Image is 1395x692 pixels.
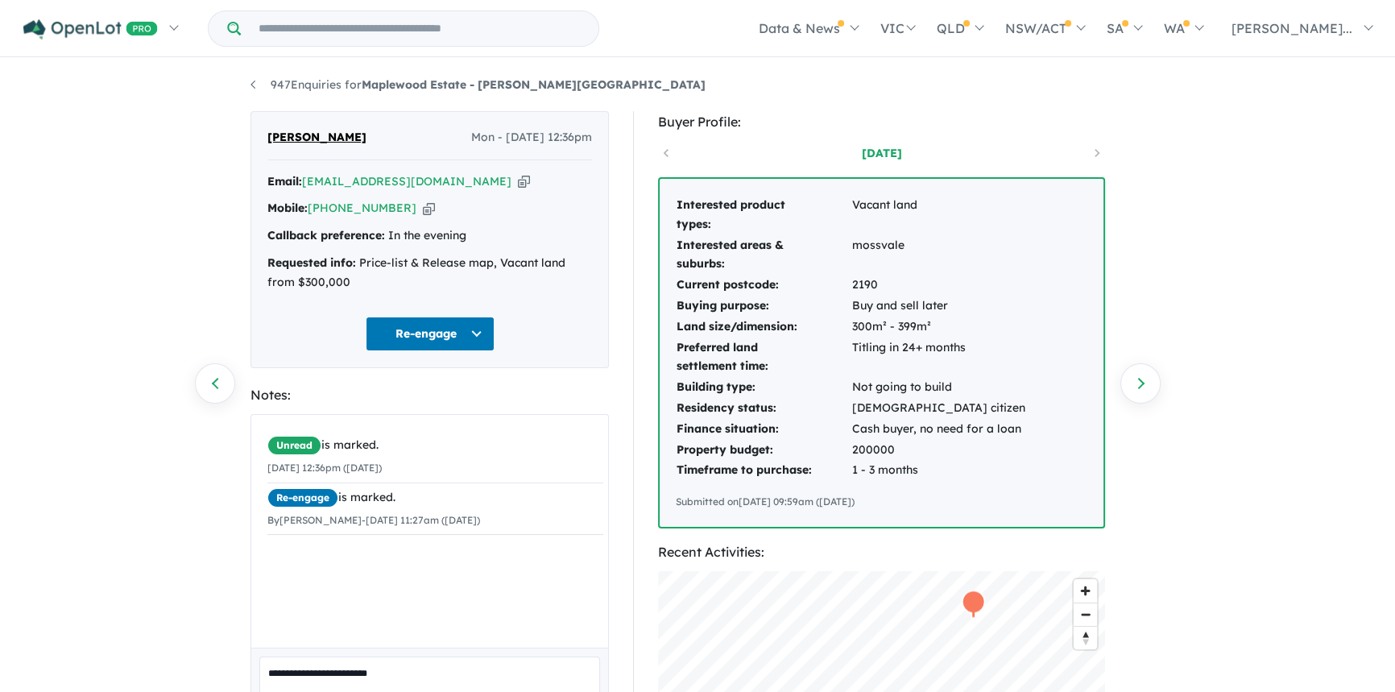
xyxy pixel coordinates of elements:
[676,296,851,317] td: Buying purpose:
[851,235,1026,276] td: mossvale
[366,317,495,351] button: Re-engage
[851,377,1026,398] td: Not going to build
[267,226,592,246] div: In the evening
[1074,603,1097,626] button: Zoom out
[267,254,592,292] div: Price-list & Release map, Vacant land from $300,000
[851,338,1026,378] td: Titling in 24+ months
[267,436,603,455] div: is marked.
[851,460,1026,481] td: 1 - 3 months
[1231,20,1352,36] span: [PERSON_NAME]...
[813,145,950,161] a: [DATE]
[676,235,851,276] td: Interested areas & suburbs:
[267,514,480,526] small: By [PERSON_NAME] - [DATE] 11:27am ([DATE])
[250,77,706,92] a: 947Enquiries forMaplewood Estate - [PERSON_NAME][GEOGRAPHIC_DATA]
[676,440,851,461] td: Property budget:
[267,462,382,474] small: [DATE] 12:36pm ([DATE])
[851,275,1026,296] td: 2190
[471,128,592,147] span: Mon - [DATE] 12:36pm
[851,195,1026,235] td: Vacant land
[676,377,851,398] td: Building type:
[851,317,1026,338] td: 300m² - 399m²
[851,398,1026,419] td: [DEMOGRAPHIC_DATA] citizen
[676,419,851,440] td: Finance situation:
[851,296,1026,317] td: Buy and sell later
[851,419,1026,440] td: Cash buyer, no need for a loan
[267,255,356,270] strong: Requested info:
[1074,579,1097,603] button: Zoom in
[962,590,986,619] div: Map marker
[302,174,511,189] a: [EMAIL_ADDRESS][DOMAIN_NAME]
[1074,603,1097,626] span: Zoom out
[267,174,302,189] strong: Email:
[308,201,416,215] a: [PHONE_NUMBER]
[423,200,435,217] button: Copy
[267,488,603,508] div: is marked.
[676,317,851,338] td: Land size/dimension:
[658,111,1105,133] div: Buyer Profile:
[23,19,158,39] img: Openlot PRO Logo White
[851,440,1026,461] td: 200000
[362,77,706,92] strong: Maplewood Estate - [PERSON_NAME][GEOGRAPHIC_DATA]
[518,173,530,190] button: Copy
[676,460,851,481] td: Timeframe to purchase:
[676,275,851,296] td: Current postcode:
[676,494,1087,510] div: Submitted on [DATE] 09:59am ([DATE])
[250,384,609,406] div: Notes:
[1074,627,1097,649] span: Reset bearing to north
[676,338,851,378] td: Preferred land settlement time:
[658,541,1105,563] div: Recent Activities:
[676,398,851,419] td: Residency status:
[1074,626,1097,649] button: Reset bearing to north
[267,201,308,215] strong: Mobile:
[250,76,1145,95] nav: breadcrumb
[267,436,321,455] span: Unread
[267,488,338,508] span: Re-engage
[267,128,366,147] span: [PERSON_NAME]
[267,228,385,242] strong: Callback preference:
[676,195,851,235] td: Interested product types:
[244,11,595,46] input: Try estate name, suburb, builder or developer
